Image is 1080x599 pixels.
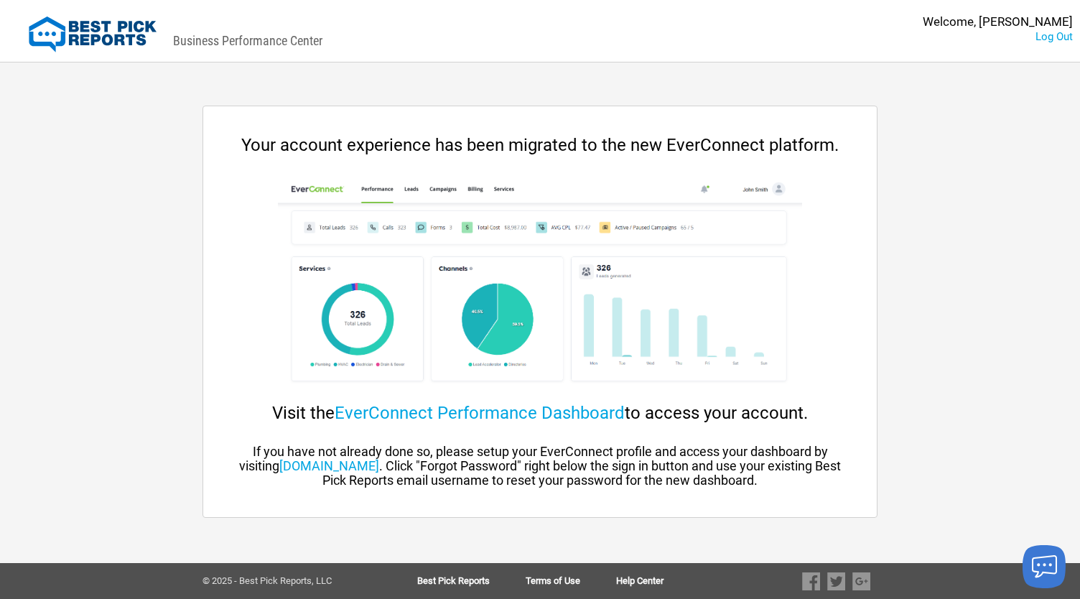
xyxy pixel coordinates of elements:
[616,576,664,586] a: Help Center
[923,14,1073,29] div: Welcome, [PERSON_NAME]
[526,576,616,586] a: Terms of Use
[1023,545,1066,588] button: Launch chat
[202,576,371,586] div: © 2025 - Best Pick Reports, LLC
[278,177,801,392] img: cp-dashboard.png
[335,403,625,423] a: EverConnect Performance Dashboard
[232,135,848,155] div: Your account experience has been migrated to the new EverConnect platform.
[1035,30,1073,43] a: Log Out
[232,445,848,488] div: If you have not already done so, please setup your EverConnect profile and access your dashboard ...
[417,576,526,586] a: Best Pick Reports
[29,17,157,52] img: Best Pick Reports Logo
[232,403,848,423] div: Visit the to access your account.
[279,458,379,473] a: [DOMAIN_NAME]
